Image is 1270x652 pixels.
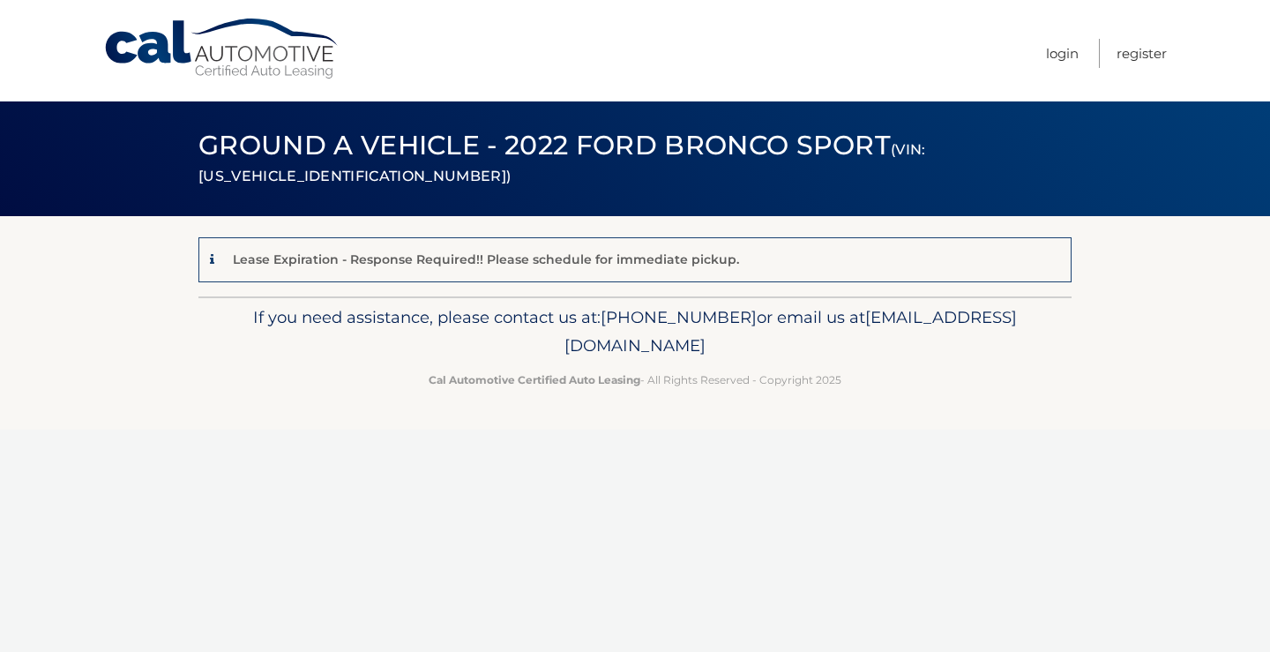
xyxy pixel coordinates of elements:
p: - All Rights Reserved - Copyright 2025 [210,371,1060,389]
small: (VIN: [US_VEHICLE_IDENTIFICATION_NUMBER]) [198,141,926,184]
strong: Cal Automotive Certified Auto Leasing [429,373,640,386]
span: [EMAIL_ADDRESS][DOMAIN_NAME] [564,307,1017,356]
span: Ground a Vehicle - 2022 Ford Bronco Sport [198,129,926,188]
p: If you need assistance, please contact us at: or email us at [210,304,1060,360]
a: Register [1117,39,1167,68]
a: Cal Automotive [103,18,341,80]
p: Lease Expiration - Response Required!! Please schedule for immediate pickup. [233,251,739,267]
a: Login [1046,39,1079,68]
span: [PHONE_NUMBER] [601,307,757,327]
